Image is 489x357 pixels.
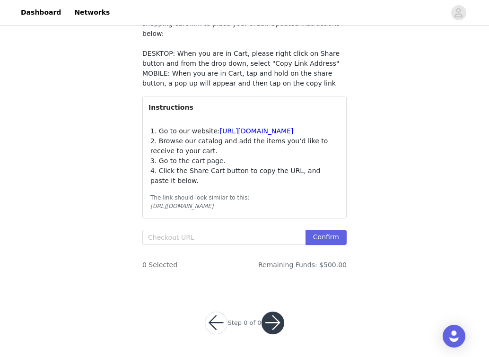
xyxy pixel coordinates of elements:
[142,230,306,245] input: Checkout URL
[150,166,339,186] p: 4. Click the Share Cart button to copy the URL, and paste it below.
[69,2,115,23] a: Networks
[143,96,346,118] div: Instructions
[15,2,67,23] a: Dashboard
[220,127,294,135] a: [URL][DOMAIN_NAME]
[227,318,261,328] div: Step 0 of 0
[150,136,339,156] p: 2. Browse our catalog and add the items you’d like to receive to your cart.
[150,193,339,202] div: The link should look similar to this:
[454,5,463,20] div: avatar
[150,126,339,136] p: 1. Go to our website:
[258,260,347,270] span: Remaining Funds: $500.00
[150,156,339,166] p: 3. Go to the cart page.
[150,202,339,210] div: [URL][DOMAIN_NAME]
[142,260,177,270] span: 0 Selected
[306,230,347,245] button: Confirm
[142,9,347,88] p: There has been a slight change in how you copy your URL shopping cart link to place your order. U...
[443,325,465,348] div: Open Intercom Messenger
